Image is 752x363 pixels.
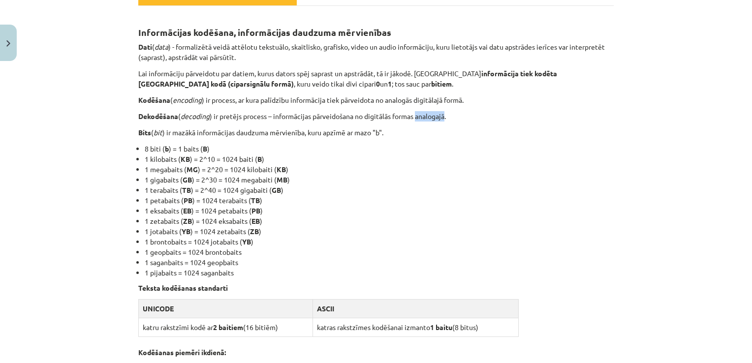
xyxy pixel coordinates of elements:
strong: Kodēšana [138,95,170,104]
td: katras rakstzīmes kodēšanai izmanto (8 bitus) [313,318,518,336]
li: 1 zetabaits ( ) = 1024 eksabaits ( ) [145,216,614,226]
strong: MB [277,175,287,184]
strong: Teksta kodēšanas standarti [138,283,228,292]
li: 1 pijabaits = 1024 saganbaits [145,268,614,278]
strong: KB [181,154,190,163]
strong: EB [251,216,260,225]
strong: ZB [250,227,259,236]
li: 1 gigabaits ( ) = 2^30 = 1024 megabaiti ( ) [145,175,614,185]
em: data [155,42,168,51]
strong: Informācijas kodēšana, informācijas daudzuma mērvienības [138,27,391,38]
strong: 1 [388,79,392,88]
strong: PB [184,196,192,205]
strong: Dekodēšana [138,112,178,121]
strong: GB [183,175,192,184]
p: ( ) ir mazākā informācijas daudzuma mērvienība, kuru apzīmē ar mazo "b". [138,127,614,138]
strong: ZB [183,216,192,225]
li: 1 jotabaits ( ) = 1024 zetabaits ( ) [145,226,614,237]
li: 1 terabaits ( ) = 2^40 = 1024 gigabaiti ( ) [145,185,614,195]
strong: PB [251,206,260,215]
span: 2 baitiem [213,323,243,332]
td: katru rakstzīmi kodē ar (16 bitiēm) [139,318,313,336]
strong: bitiem [431,79,452,88]
img: icon-close-lesson-0947bae3869378f0d4975bcd49f059093ad1ed9edebbc8119c70593378902aed.svg [6,40,10,47]
strong: EB [183,206,191,215]
li: 1 eksabaits ( ) = 1024 petabaits ( ) [145,206,614,216]
strong: Dati [138,42,152,51]
li: 1 geopbaits = 1024 brontobaits [145,247,614,257]
strong: MG [187,165,198,174]
strong: TB [251,196,260,205]
span: 1 baitu [430,323,452,332]
strong: YB [242,237,251,246]
strong: YB [182,227,190,236]
li: 8 biti ( ) = 1 baits ( ) [145,144,614,154]
strong: TB [182,185,191,194]
strong: Bits [138,128,151,137]
p: ( ) ir pretējs process – informācijas pārveidošana no digitālās formas analogajā. [138,111,614,121]
strong: b [165,144,169,153]
em: decoding [181,112,210,121]
li: 1 saganbaits = 1024 geopbaits [145,257,614,268]
li: 1 kilobaits ( ) = 2^10 = 1024 baiti ( ) [145,154,614,164]
strong: B [203,144,207,153]
p: Lai informāciju pārveidotu par datiem, kurus dators spēj saprast un apstrādāt, tā ir jākodē. [GEO... [138,68,614,89]
li: 1 petabaits ( ) = 1024 terabaits ( ) [145,195,614,206]
em: encoding [173,95,202,104]
th: UNICODE [139,299,313,318]
strong: Kodēšanas piemēri ikdienā: [138,348,226,357]
li: 1 brontobaits = 1024 jotabaits ( ) [145,237,614,247]
p: ( ) - formalizētā veidā attēlotu tekstuālo, skaitlisko, grafisko, video un audio informāciju, kur... [138,42,614,62]
li: 1 megabaits ( ) = 2^20 = 1024 kilobaiti ( ) [145,164,614,175]
p: ( ) ir process, ar kura palīdzību informācija tiek pārveidota no analogās digitālajā formā. [138,95,614,105]
strong: informācija tiek kodēta [GEOGRAPHIC_DATA] kodā (ciparsignālu formā) [138,69,557,88]
em: bit [154,128,162,137]
th: ASCII [313,299,518,318]
strong: B [257,154,262,163]
strong: GB [272,185,281,194]
strong: KB [277,165,286,174]
strong: 0 [376,79,380,88]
